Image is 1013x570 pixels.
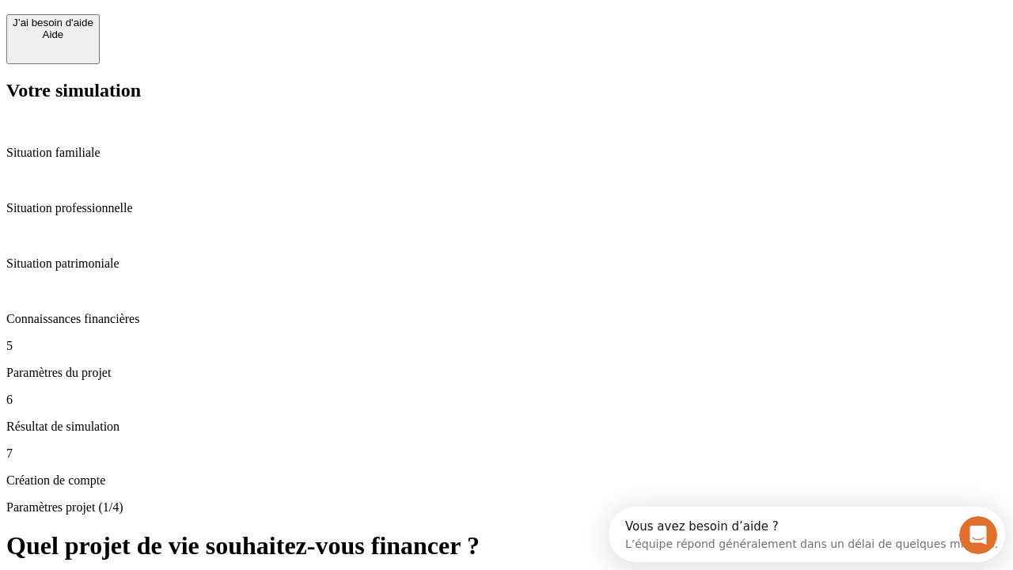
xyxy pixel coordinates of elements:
[6,393,1007,407] p: 6
[6,201,1007,215] p: Situation professionnelle
[17,26,389,43] div: L’équipe répond généralement dans un délai de quelques minutes.
[959,516,997,554] iframe: Intercom live chat
[6,446,1007,461] p: 7
[6,14,100,64] button: J’ai besoin d'aideAide
[6,312,1007,326] p: Connaissances financières
[6,339,1007,353] p: 5
[6,6,436,50] div: Ouvrir le Messenger Intercom
[6,420,1007,434] p: Résultat de simulation
[17,13,389,26] div: Vous avez besoin d’aide ?
[6,500,1007,515] p: Paramètres projet (1/4)
[13,28,93,40] div: Aide
[6,80,1007,101] h2: Votre simulation
[13,17,93,28] div: J’ai besoin d'aide
[6,473,1007,488] p: Création de compte
[609,507,1005,562] iframe: Intercom live chat discovery launcher
[6,256,1007,271] p: Situation patrimoniale
[6,366,1007,380] p: Paramètres du projet
[6,531,1007,560] h1: Quel projet de vie souhaitez-vous financer ?
[6,146,1007,160] p: Situation familiale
